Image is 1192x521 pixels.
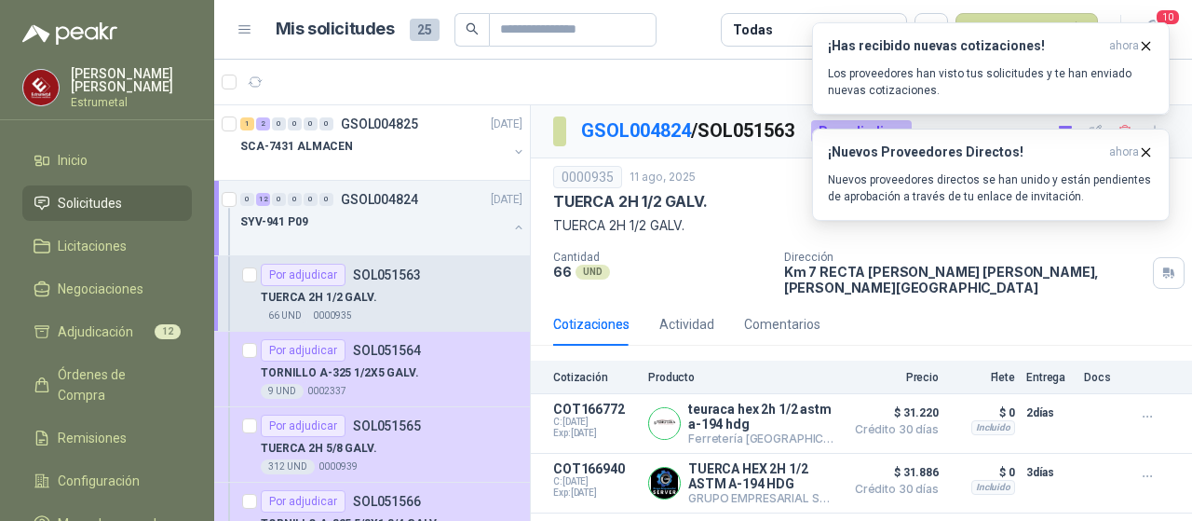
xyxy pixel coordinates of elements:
button: ¡Nuevos Proveedores Directos!ahora Nuevos proveedores directos se han unido y están pendientes de... [812,129,1170,221]
p: Cotización [553,371,637,384]
div: 0 [288,193,302,206]
div: 9 UND [261,384,304,399]
div: 0 [319,193,333,206]
p: TUERCA HEX 2H 1/2 ASTM A-194 HDG [688,461,834,491]
div: 0 [319,117,333,130]
p: SCA-7431 ALMACEN [240,138,353,156]
p: COT166772 [553,402,637,417]
a: Solicitudes [22,185,192,221]
p: 0000939 [318,459,358,474]
span: search [466,22,479,35]
a: Remisiones [22,420,192,456]
div: 1 [240,117,254,130]
p: TUERCA 2H 1/2 GALV. [553,215,1170,236]
p: TUERCA 2H 1/2 GALV. [553,192,708,212]
img: Logo peakr [22,22,117,45]
div: Todas [733,20,772,40]
p: [DATE] [491,191,522,209]
p: [PERSON_NAME] [PERSON_NAME] [71,67,192,93]
div: Comentarios [744,314,820,335]
span: $ 31.886 [846,461,939,484]
p: Km 7 RECTA [PERSON_NAME] [PERSON_NAME] , [PERSON_NAME][GEOGRAPHIC_DATA] [784,264,1145,295]
span: Licitaciones [58,236,127,256]
p: teuraca hex 2h 1/2 astm a-194 hdg [688,402,834,432]
span: 12 [155,324,181,339]
div: 0 [240,193,254,206]
span: ahora [1109,38,1139,54]
a: Inicio [22,143,192,178]
p: TORNILLO A-325 1/2X5 GALV. [261,364,419,382]
div: Por adjudicar [261,415,345,437]
span: Crédito 30 días [846,484,939,495]
span: ahora [1109,144,1139,160]
img: Company Logo [649,468,680,499]
div: Incluido [971,480,1015,495]
span: Inicio [58,150,88,171]
div: 12 [256,193,270,206]
div: 0 [304,193,318,206]
p: / SOL051563 [581,117,796,145]
p: $ 0 [950,402,1015,424]
span: 25 [410,19,440,41]
span: Configuración [58,471,140,491]
p: 3 días [1026,461,1073,484]
div: 0 [304,117,318,130]
a: Por adjudicarSOL051564TORNILLO A-325 1/2X5 GALV.9 UND0002337 [214,332,530,407]
p: 66 [553,264,572,280]
p: 0002337 [307,384,346,399]
p: Estrumetal [71,97,192,108]
span: Crédito 30 días [846,424,939,435]
div: 0 [288,117,302,130]
p: COT166940 [553,461,637,476]
span: Negociaciones [58,279,143,299]
p: SOL051566 [353,495,421,508]
div: Actividad [659,314,714,335]
h3: ¡Has recibido nuevas cotizaciones! [828,38,1102,54]
span: C: [DATE] [553,476,637,487]
p: 11 ago, 2025 [630,169,696,186]
span: C: [DATE] [553,417,637,428]
img: Company Logo [23,70,59,105]
a: Configuración [22,463,192,499]
a: 1 2 0 0 0 0 GSOL004825[DATE] SCA-7431 ALMACEN [240,113,526,172]
span: Órdenes de Compra [58,364,174,405]
p: SOL051565 [353,419,421,432]
span: Exp: [DATE] [553,428,637,439]
span: Adjudicación [58,322,133,342]
a: 0 12 0 0 0 0 GSOL004824[DATE] SYV-941 P09 [240,188,526,248]
h1: Mis solicitudes [276,16,395,43]
a: Por adjudicarSOL051563TUERCA 2H 1/2 GALV.66 UND0000935 [214,256,530,332]
a: Por adjudicarSOL051565TUERCA 2H 5/8 GALV.312 UND0000939 [214,407,530,483]
div: 0000935 [553,166,622,188]
span: $ 31.220 [846,402,939,424]
a: Licitaciones [22,228,192,264]
div: Cotizaciones [553,314,630,335]
p: 0000935 [313,308,352,323]
p: Ferretería [GEOGRAPHIC_DATA][PERSON_NAME] [688,432,834,446]
div: 66 UND [261,308,309,323]
a: Órdenes de Compra [22,357,192,413]
p: TUERCA 2H 5/8 GALV. [261,440,377,458]
span: 10 [1155,8,1181,26]
p: SOL051564 [353,344,421,357]
p: [DATE] [491,116,522,133]
p: SOL051563 [353,268,421,281]
p: Precio [846,371,939,384]
span: Solicitudes [58,193,122,213]
div: 0 [272,193,286,206]
a: Adjudicación12 [22,314,192,350]
p: Dirección [784,251,1145,264]
div: Por adjudicar [261,264,345,286]
div: Por adjudicar [811,120,912,143]
p: GSOL004824 [341,193,418,206]
img: Company Logo [649,408,680,439]
p: SYV-941 P09 [240,213,308,231]
p: Entrega [1026,371,1073,384]
button: 10 [1136,13,1170,47]
p: GRUPO EMPRESARIAL SERVER SAS [688,491,834,505]
a: GSOL004824 [581,119,691,142]
div: Por adjudicar [261,339,345,362]
p: $ 0 [950,461,1015,484]
a: Negociaciones [22,271,192,307]
span: Remisiones [58,428,127,448]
